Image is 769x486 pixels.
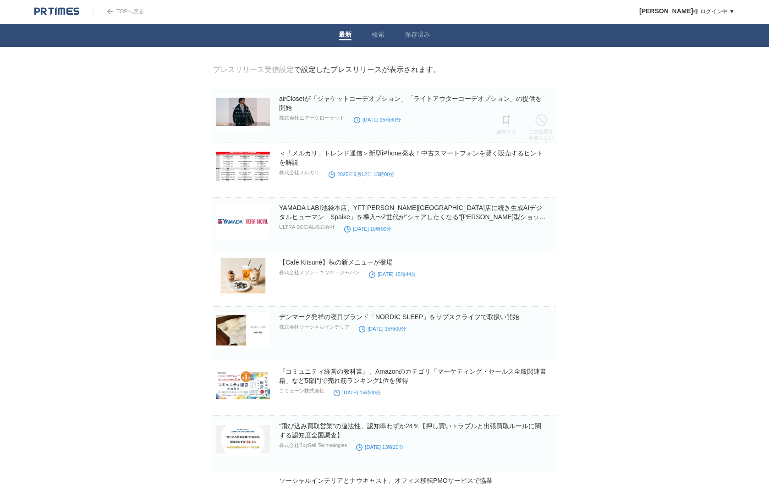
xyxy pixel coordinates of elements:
img: arrow.png [107,9,113,14]
time: 2025年9月12日 15時00分 [329,171,395,177]
p: 株式会社メルカリ [279,169,319,176]
div: で設定したプレスリリースが表示されます。 [213,65,440,75]
img: airClosetが「ジャケットコーデオプション」「ライトアウターコーデオプション」の提供を開始 [216,94,270,130]
a: デンマーク発祥の寝具ブランド「NORDIC SLEEP」をサブスクライフで取扱い開始 [279,313,519,320]
img: ＜「メルカリ」トレンド通信＞新型iPhone発表！中古スマートフォンを賢く販売するヒントを解説 [216,149,270,184]
a: YAMADA LABI池袋本店、YFT[PERSON_NAME][GEOGRAPHIC_DATA]店に続き生成AIデジタルヒューマン「Spaike」を導入〜Z世代が“シェアしたくなる”[PERS... [279,204,546,230]
span: [PERSON_NAME] [639,7,693,15]
img: "飛び込み買取営業"の違法性、認知率わずか24％【押し買いトラブルと出張買取ルールに関する認知度全国調査】 [216,421,270,457]
time: [DATE] 15時44分 [369,271,416,277]
a: 検索 [372,31,384,40]
a: 保存する [496,112,516,135]
p: 株式会社エアークローゼット [279,115,345,121]
a: "飛び込み買取営業"の違法性、認知率わずか24％【押し買いトラブルと出張買取ルールに関する認知度全国調査】 [279,422,541,439]
p: コミューン株式会社 [279,387,324,394]
p: 株式会社メゾン・キツネ・ジャパン [279,269,360,276]
time: [DATE] 13時20分 [356,444,403,450]
a: プレスリリース受信設定 [213,66,294,73]
a: 最新 [339,31,352,40]
p: ULTRA SOCIAL株式会社 [279,224,335,231]
a: TOPへ戻る [93,8,144,15]
img: 【Café Kitsuné】秋の新メニューが登場 [216,258,270,293]
a: ＜「メルカリ」トレンド通信＞新型iPhone発表！中古スマートフォンを賢く販売するヒントを解説 [279,149,543,166]
time: [DATE] 15時00分 [359,326,406,331]
a: 保存済み [405,31,430,40]
a: [PERSON_NAME]様 ログイン中 ▼ [639,8,735,15]
a: 【Café Kitsuné】秋の新メニューが登場 [279,259,393,266]
img: logo.png [34,7,79,16]
a: この企業を受取らない [528,112,554,141]
time: [DATE] 15時30分 [354,117,401,122]
img: YAMADA LABI池袋本店、YFT成田空港第1ターミナル店に続き生成AIデジタルヒューマン「Spaike」を導入〜Z世代が“シェアしたくなる”未来型ショッピング体験を実現〜 [216,203,270,239]
time: [DATE] 10時00分 [344,226,391,232]
p: 株式会社ソーシャルインテリア [279,324,350,331]
a: ソーシャルインテリアとナウキャスト、オフィス移転PMOサービスで協業 [279,477,493,484]
img: 『コミュニティ経営の教科書』、Amazonのカテゴリ「マーケティング・セールス全般関連書籍」など5部門で売れ筋ランキング1位を獲得 [216,367,270,403]
img: デンマーク発祥の寝具ブランド「NORDIC SLEEP」をサブスクライフで取扱い開始 [216,312,270,348]
time: [DATE] 15時00分 [334,390,381,395]
a: 『コミュニティ経営の教科書』、Amazonのカテゴリ「マーケティング・セールス全般関連書籍」など5部門で売れ筋ランキング1位を獲得 [279,368,546,384]
a: airClosetが「ジャケットコーデオプション」「ライトアウターコーデオプション」の提供を開始 [279,95,542,111]
p: 株式会社BuySell Technologies [279,442,347,449]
